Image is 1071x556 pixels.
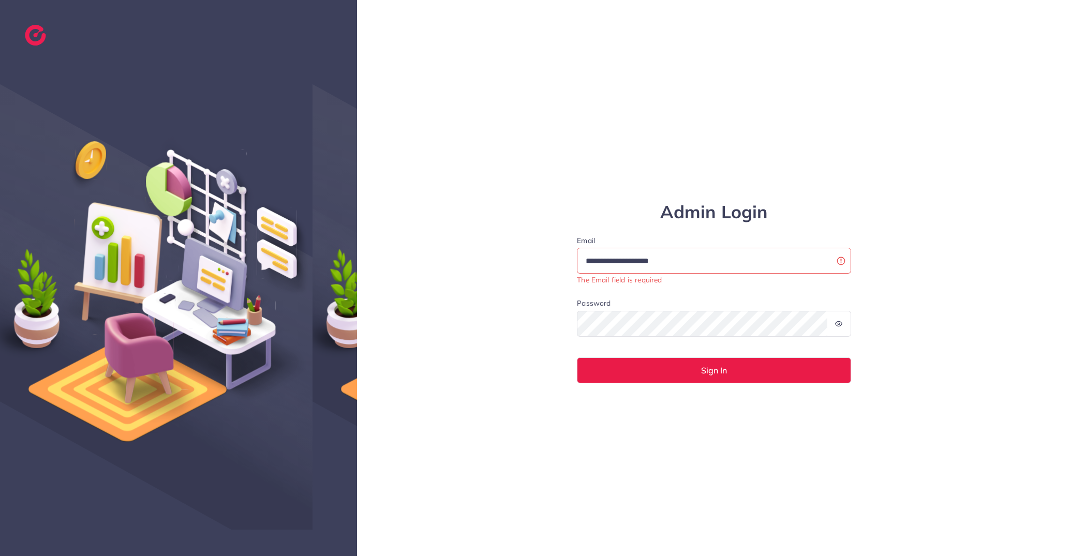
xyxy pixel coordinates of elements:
img: logo [25,25,46,46]
label: Password [577,298,611,308]
h1: Admin Login [577,202,851,223]
label: Email [577,235,851,246]
span: Sign In [701,366,727,374]
button: Sign In [577,357,851,383]
small: The Email field is required [577,275,662,284]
